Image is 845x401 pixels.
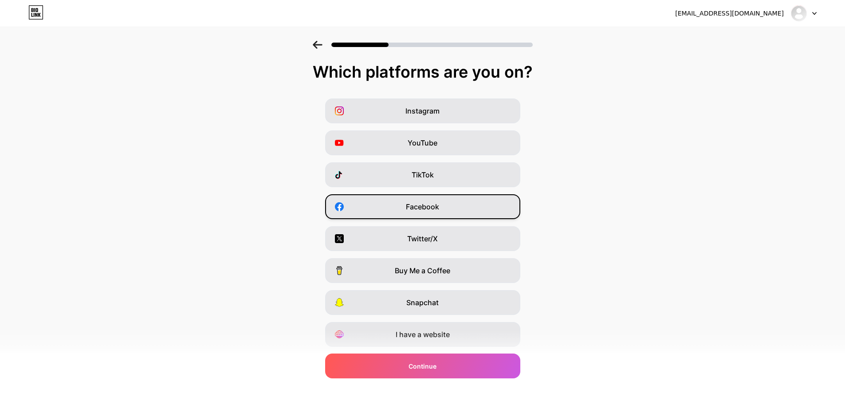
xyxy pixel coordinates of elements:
span: I have a website [396,329,450,340]
span: TikTok [412,169,434,180]
div: [EMAIL_ADDRESS][DOMAIN_NAME] [675,9,784,18]
span: Buy Me a Coffee [395,265,450,276]
img: kiemtienbonus247 [790,5,807,22]
span: Twitter/X [407,233,438,244]
span: Snapchat [406,297,439,308]
span: Instagram [405,106,440,116]
span: YouTube [408,138,437,148]
span: Continue [409,362,436,371]
div: Which platforms are you on? [9,63,836,81]
span: Facebook [406,201,439,212]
